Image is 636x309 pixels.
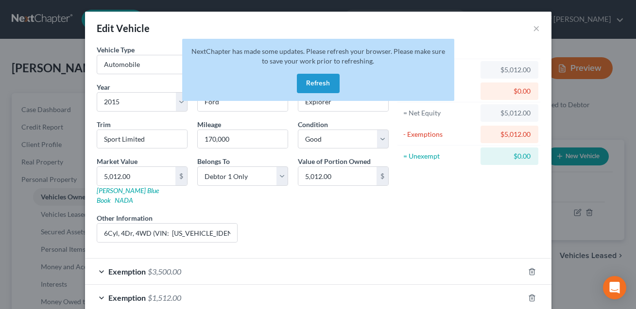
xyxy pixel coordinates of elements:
input: (optional) [97,224,238,242]
div: $0.00 [488,86,531,96]
label: Trim [97,119,111,130]
span: NextChapter has made some updates. Please refresh your browser. Please make sure to save your wor... [191,47,445,65]
span: Exemption [108,293,146,302]
div: $ [377,167,388,185]
div: - Exemptions [403,130,477,139]
label: Year [97,82,110,92]
input: 0.00 [97,167,175,185]
span: Exemption [108,267,146,276]
label: Market Value [97,156,138,166]
div: $5,012.00 [488,65,531,75]
label: Vehicle Type [97,45,135,55]
div: Open Intercom Messenger [603,276,626,299]
input: ex. LS, LT, etc [97,130,187,148]
input: 0.00 [298,167,377,185]
div: Edit Vehicle [97,21,150,35]
span: $3,500.00 [148,267,181,276]
button: × [533,22,540,34]
input: -- [198,130,288,148]
span: Belongs To [197,157,230,165]
div: = Unexempt [403,151,477,161]
div: = Net Equity [403,108,477,118]
label: Other Information [97,213,153,223]
div: $5,012.00 [488,130,531,139]
a: NADA [115,196,133,204]
div: $ [175,167,187,185]
button: Refresh [297,74,340,93]
a: [PERSON_NAME] Blue Book [97,186,159,204]
label: Mileage [197,119,221,130]
div: $0.00 [488,151,531,161]
div: $5,012.00 [488,108,531,118]
label: Condition [298,119,328,130]
label: Value of Portion Owned [298,156,371,166]
span: $1,512.00 [148,293,181,302]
